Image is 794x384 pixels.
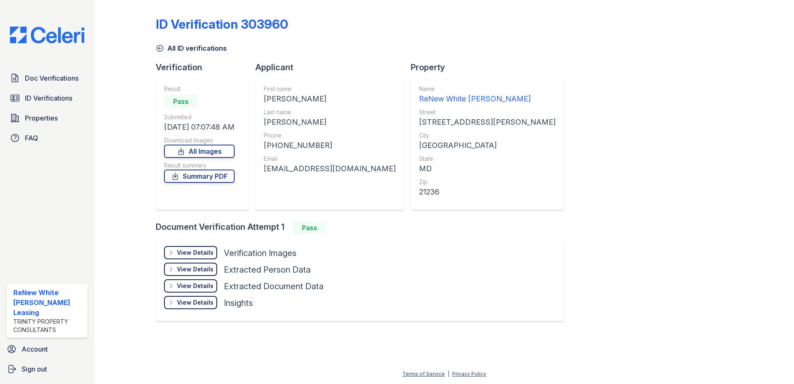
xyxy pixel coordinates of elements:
div: View Details [177,282,213,290]
span: Properties [25,113,58,123]
div: ReNew White [PERSON_NAME] [419,93,556,105]
div: ReNew White [PERSON_NAME] Leasing [13,288,84,318]
img: CE_Logo_Blue-a8612792a0a2168367f1c8372b55b34899dd931a85d93a1a3d3e32e68fde9ad4.png [3,27,91,43]
a: Summary PDF [164,170,235,183]
div: [STREET_ADDRESS][PERSON_NAME] [419,116,556,128]
a: Name ReNew White [PERSON_NAME] [419,85,556,105]
div: Last name [264,108,396,116]
div: Name [419,85,556,93]
div: [EMAIL_ADDRESS][DOMAIN_NAME] [264,163,396,175]
div: Pass [164,95,197,108]
div: 21236 [419,186,556,198]
div: Insights [224,297,253,309]
div: | [448,371,449,377]
div: Extracted Person Data [224,264,311,276]
span: Account [22,344,48,354]
div: Result [164,85,235,93]
div: Property [411,62,571,73]
div: Trinity Property Consultants [13,318,84,334]
a: Account [3,341,91,357]
div: Result summary [164,161,235,170]
div: View Details [177,265,213,273]
a: ID Verifications [7,90,88,106]
div: Street [419,108,556,116]
div: Zip [419,178,556,186]
span: Doc Verifications [25,73,78,83]
iframe: chat widget [759,351,786,376]
div: MD [419,163,556,175]
div: [PERSON_NAME] [264,93,396,105]
div: Applicant [255,62,411,73]
span: Sign out [22,364,47,374]
a: Terms of Service [402,371,445,377]
a: All ID verifications [156,43,227,53]
a: Privacy Policy [452,371,486,377]
div: State [419,155,556,163]
a: Sign out [3,361,91,377]
div: Verification Images [224,247,297,259]
div: Submitted [164,113,235,121]
div: Extracted Document Data [224,281,323,292]
div: Download Images [164,136,235,145]
div: Email [264,155,396,163]
a: All Images [164,145,235,158]
div: View Details [177,298,213,307]
div: First name [264,85,396,93]
div: [PERSON_NAME] [264,116,396,128]
div: City [419,131,556,140]
div: Phone [264,131,396,140]
div: [PHONE_NUMBER] [264,140,396,151]
div: View Details [177,249,213,257]
div: [GEOGRAPHIC_DATA] [419,140,556,151]
div: Verification [156,62,255,73]
a: FAQ [7,130,88,146]
span: FAQ [25,133,38,143]
div: Document Verification Attempt 1 [156,221,571,234]
a: Doc Verifications [7,70,88,86]
span: ID Verifications [25,93,72,103]
div: ID Verification 303960 [156,17,288,32]
a: Properties [7,110,88,126]
div: Pass [293,221,326,234]
div: [DATE] 07:07:48 AM [164,121,235,133]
